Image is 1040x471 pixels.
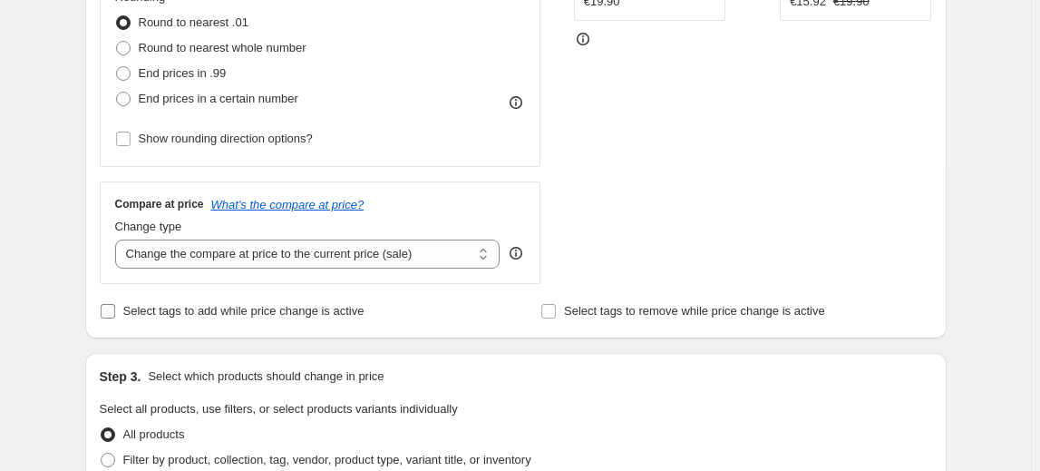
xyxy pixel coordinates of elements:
[211,198,364,211] button: What's the compare at price?
[507,244,525,262] div: help
[115,220,182,233] span: Change type
[564,304,825,318] span: Select tags to remove while price change is active
[139,41,306,54] span: Round to nearest whole number
[123,304,364,318] span: Select tags to add while price change is active
[123,453,531,466] span: Filter by product, collection, tag, vendor, product type, variant title, or inventory
[148,368,384,386] p: Select which products should change in price
[139,15,248,29] span: Round to nearest .01
[123,427,185,441] span: All products
[100,368,141,386] h2: Step 3.
[139,66,227,80] span: End prices in .99
[139,92,298,105] span: End prices in a certain number
[115,197,204,211] h3: Compare at price
[100,402,458,416] span: Select all products, use filters, or select products variants individually
[139,132,313,145] span: Show rounding direction options?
